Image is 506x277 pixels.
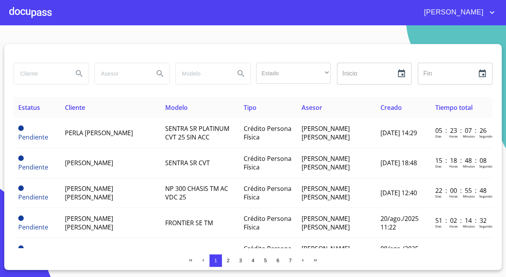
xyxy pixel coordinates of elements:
span: [DATE] 12:40 [380,189,417,197]
button: Search [151,64,169,83]
span: [PERSON_NAME] [65,159,113,167]
span: [PERSON_NAME] [PERSON_NAME] [65,184,113,201]
button: Search [70,64,89,83]
button: 7 [284,254,297,267]
p: Minutos [463,164,475,168]
span: 5 [264,258,267,263]
input: search [95,63,148,84]
span: [PERSON_NAME] [PERSON_NAME] [302,214,350,231]
button: 5 [259,254,272,267]
span: 3 [239,258,242,263]
p: Minutos [463,224,475,228]
button: 6 [272,254,284,267]
p: 22 : 00 : 55 : 48 [435,186,488,195]
button: 2 [222,254,234,267]
span: Pendiente [18,193,48,201]
p: Minutos [463,134,475,138]
span: Tipo [244,103,256,112]
span: 7 [289,258,291,263]
span: Asesor [302,103,322,112]
span: Pendiente [18,245,24,251]
span: Cliente [65,103,85,112]
p: Segundos [479,164,494,168]
span: Estatus [18,103,40,112]
span: Pendiente [18,185,24,191]
span: Crédito Persona Física [244,124,291,141]
p: Dias [435,164,441,168]
button: Search [232,64,250,83]
span: [PERSON_NAME] [PERSON_NAME] [302,244,350,261]
span: SENTRA SR CVT [165,159,210,167]
span: Pendiente [18,223,48,231]
p: Horas [449,194,458,198]
span: [PERSON_NAME] [PERSON_NAME] [302,184,350,201]
p: Dias [435,134,441,138]
span: FRONTIER SE TM [165,219,213,227]
span: PERLA [PERSON_NAME] [65,129,133,137]
p: Segundos [479,224,494,228]
p: Dias [435,224,441,228]
p: Horas [449,224,458,228]
span: Pendiente [18,163,48,171]
p: Horas [449,134,458,138]
button: 1 [209,254,222,267]
span: SENTRA SR PLATINUM CVT 25 SIN ACC [165,124,229,141]
span: Crédito Persona Física [244,184,291,201]
span: Crédito Persona Física [244,244,291,261]
p: 15 : 18 : 48 : 08 [435,156,488,165]
span: [PERSON_NAME] [PERSON_NAME] [302,154,350,171]
span: Modelo [165,103,188,112]
span: [DATE] 14:29 [380,129,417,137]
span: 6 [276,258,279,263]
p: 62 : 18 : 45 : 57 [435,246,488,255]
div: ​ [256,63,331,84]
span: 1 [214,258,217,263]
button: 4 [247,254,259,267]
span: Tiempo total [435,103,473,112]
span: 08/ago./2025 18:50 [380,244,419,261]
p: Dias [435,194,441,198]
span: [DATE] 18:48 [380,159,417,167]
span: [PERSON_NAME] [PERSON_NAME] [302,124,350,141]
span: Pendiente [18,215,24,221]
span: Crédito Persona Física [244,154,291,171]
span: Pendiente [18,125,24,131]
span: [PERSON_NAME] [418,6,487,19]
input: search [14,63,67,84]
p: 05 : 23 : 07 : 26 [435,126,488,135]
span: Pendiente [18,133,48,141]
button: account of current user [418,6,497,19]
span: Pendiente [18,155,24,161]
p: Minutos [463,194,475,198]
button: 3 [234,254,247,267]
span: Crédito Persona Física [244,214,291,231]
p: Segundos [479,194,494,198]
p: Segundos [479,134,494,138]
span: NP 300 CHASIS TM AC VDC 25 [165,184,228,201]
span: 4 [251,258,254,263]
span: 20/ago./2025 11:22 [380,214,419,231]
span: [PERSON_NAME] [PERSON_NAME] [65,214,113,231]
p: Horas [449,164,458,168]
span: Creado [380,103,402,112]
p: 51 : 02 : 14 : 32 [435,216,488,225]
input: search [176,63,229,84]
span: 2 [227,258,229,263]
